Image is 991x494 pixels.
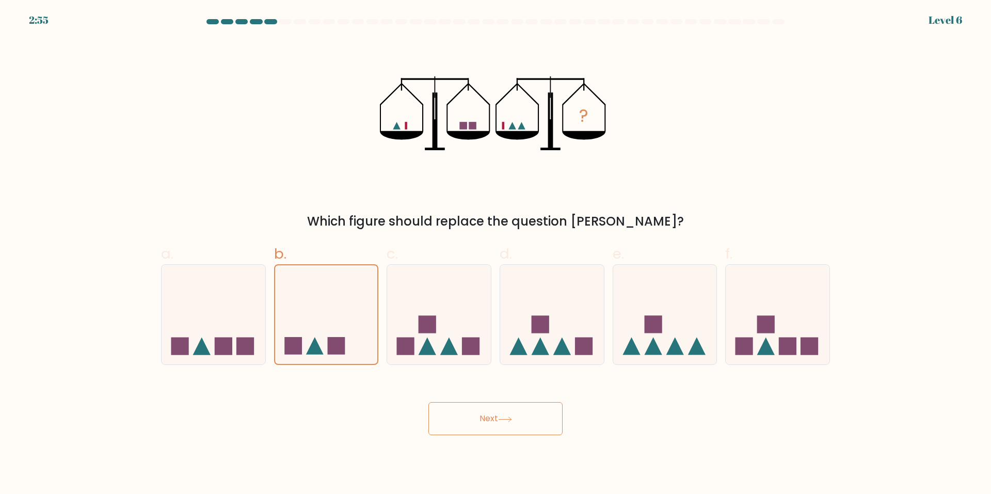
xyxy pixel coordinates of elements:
[387,244,398,264] span: c.
[579,104,588,128] tspan: ?
[274,244,286,264] span: b.
[725,244,732,264] span: f.
[29,12,49,28] div: 2:55
[161,244,173,264] span: a.
[929,12,962,28] div: Level 6
[428,402,563,435] button: Next
[613,244,624,264] span: e.
[167,212,824,231] div: Which figure should replace the question [PERSON_NAME]?
[500,244,512,264] span: d.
